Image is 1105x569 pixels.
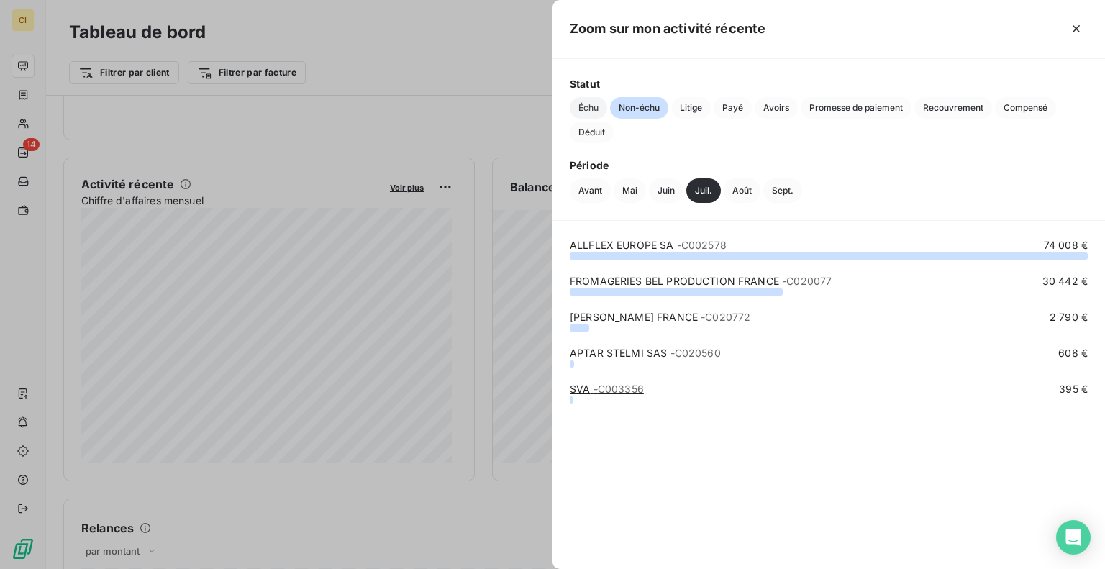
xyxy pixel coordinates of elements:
span: - C020560 [670,347,721,359]
button: Promesse de paiement [801,97,911,119]
a: FROMAGERIES BEL PRODUCTION FRANCE [570,275,832,287]
button: Litige [671,97,711,119]
span: 608 € [1058,346,1088,360]
a: APTAR STELMI SAS [570,347,721,359]
button: Juil. [686,178,721,203]
button: Compensé [995,97,1056,119]
span: - C020077 [782,275,832,287]
a: [PERSON_NAME] FRANCE [570,311,750,323]
span: 395 € [1059,382,1088,396]
span: 74 008 € [1044,238,1088,252]
button: Avoirs [755,97,798,119]
a: ALLFLEX EUROPE SA [570,239,727,251]
a: SVA [570,383,644,395]
button: Recouvrement [914,97,992,119]
button: Non-échu [610,97,668,119]
span: Période [570,158,1088,173]
button: Avant [570,178,611,203]
div: Open Intercom Messenger [1056,520,1091,555]
span: Statut [570,76,1088,91]
button: Juin [649,178,683,203]
button: Déduit [570,122,614,143]
button: Mai [614,178,646,203]
button: Août [724,178,760,203]
span: - C003356 [594,383,644,395]
span: - C020772 [701,311,750,323]
span: 2 790 € [1050,310,1088,324]
button: Échu [570,97,607,119]
span: 30 442 € [1042,274,1088,288]
span: - C002578 [677,239,727,251]
button: Payé [714,97,752,119]
h5: Zoom sur mon activité récente [570,19,765,39]
button: Sept. [763,178,802,203]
